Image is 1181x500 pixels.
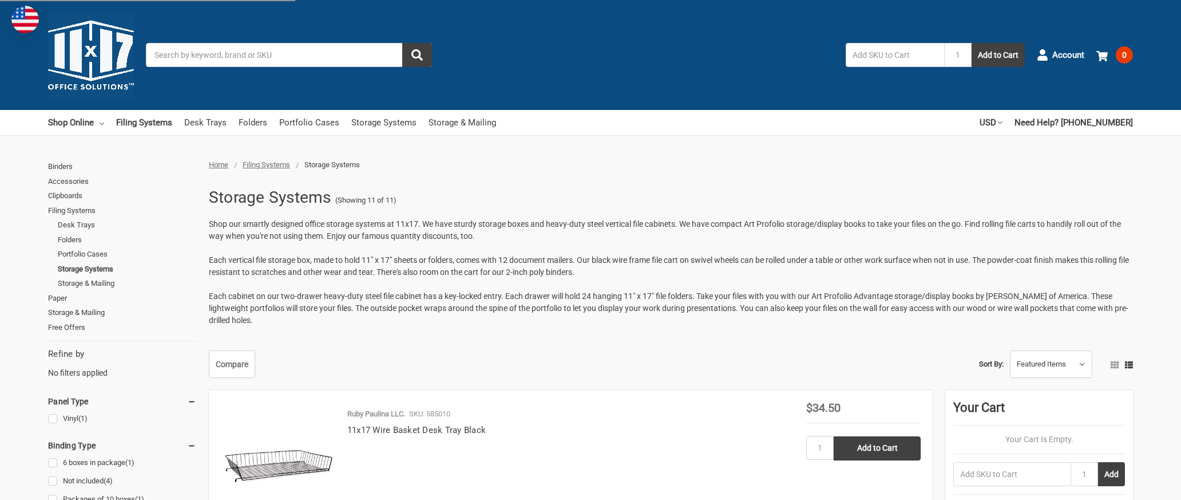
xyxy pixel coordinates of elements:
a: Storage Systems [351,110,417,135]
span: (Showing 11 of 11) [335,195,397,206]
div: Your Cart [953,398,1125,426]
h5: Panel Type [48,395,196,408]
h5: Binding Type [48,439,196,452]
span: Storage Systems [304,160,360,169]
a: Storage & Mailing [58,276,196,291]
input: Add to Cart [834,436,921,460]
a: Compare [209,351,255,378]
input: Add SKU to Cart [953,462,1071,486]
a: Account [1037,40,1084,70]
a: Folders [58,233,196,247]
a: 0 [1096,40,1133,70]
p: Your Cart Is Empty. [953,434,1125,446]
h1: Storage Systems [209,183,331,212]
span: (4) [104,477,113,485]
a: Filing Systems [48,203,196,218]
button: Add to Cart [972,43,1025,67]
button: Add [1098,462,1125,486]
a: Binders [48,159,196,174]
span: (1) [125,458,134,467]
a: Storage & Mailing [429,110,496,135]
a: Free Offers [48,320,196,335]
input: Add SKU to Cart [846,43,944,67]
a: Desk Trays [58,218,196,233]
a: Clipboards [48,188,196,203]
a: Paper [48,291,196,306]
a: Home [209,160,228,169]
a: Not included [48,474,196,489]
p: Ruby Paulina LLC. [347,408,405,420]
span: Account [1052,49,1084,62]
a: Desk Trays [184,110,227,135]
a: Shop Online [48,110,104,135]
a: Portfolio Cases [279,110,339,135]
input: Search by keyword, brand or SKU [146,43,432,67]
div: No filters applied [48,348,196,379]
a: Portfolio Cases [58,247,196,262]
a: 11x17 Wire Basket Desk Tray Black [347,425,486,435]
a: Storage Systems [58,262,196,277]
a: Vinyl [48,411,196,427]
span: Each cabinet on our two-drawer heavy-duty steel file cabinet has a key-locked entry. Each drawer ... [209,292,1128,325]
a: Accessories [48,174,196,189]
label: Sort By: [979,356,1004,373]
a: Folders [239,110,267,135]
a: Filing Systems [116,110,172,135]
span: (1) [78,414,88,423]
a: 6 boxes in package [48,455,196,471]
a: Storage & Mailing [48,305,196,320]
span: 0 [1116,46,1133,64]
img: 11x17.com [48,12,134,98]
h5: Refine by [48,348,196,361]
a: USD [980,110,1002,135]
a: Need Help? [PHONE_NUMBER] [1014,110,1133,135]
span: Shop our smartly designed office storage systems at 11x17. We have sturdy storage boxes and heavy... [209,219,1121,241]
p: SKU: 585010 [409,408,450,420]
span: $34.50 [806,401,841,415]
a: Filing Systems [243,160,290,169]
span: Each vertical file storage box, made to hold 11" x 17" sheets or folders, comes with 12 document ... [209,255,1129,277]
img: duty and tax information for United States [11,6,39,33]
